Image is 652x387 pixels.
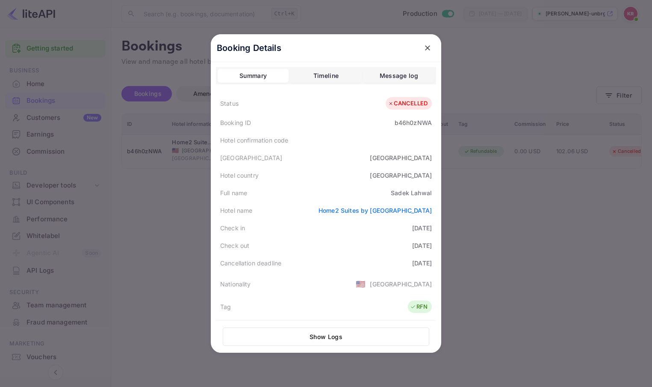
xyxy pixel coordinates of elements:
[370,280,432,289] div: [GEOGRAPHIC_DATA]
[356,276,366,292] span: United States
[220,99,239,108] div: Status
[220,188,247,197] div: Full name
[220,241,249,250] div: Check out
[220,206,253,215] div: Hotel name
[290,69,361,83] button: Timeline
[363,69,434,83] button: Message log
[412,223,432,232] div: [DATE]
[220,171,259,180] div: Hotel country
[412,259,432,268] div: [DATE]
[220,302,231,311] div: Tag
[410,303,428,311] div: RFN
[388,99,428,108] div: CANCELLED
[420,40,435,56] button: close
[217,42,281,54] p: Booking Details
[313,71,339,81] div: Timeline
[370,171,432,180] div: [GEOGRAPHIC_DATA]
[370,153,432,162] div: [GEOGRAPHIC_DATA]
[395,118,432,127] div: b46h0zNWA
[220,136,288,145] div: Hotel confirmation code
[220,118,251,127] div: Booking ID
[218,69,289,83] button: Summary
[220,259,281,268] div: Cancellation deadline
[391,188,432,197] div: Sadek Lahwal
[319,207,432,214] a: Home2 Suites by [GEOGRAPHIC_DATA]
[412,241,432,250] div: [DATE]
[380,71,418,81] div: Message log
[220,280,251,289] div: Nationality
[223,327,429,346] button: Show Logs
[220,223,245,232] div: Check in
[220,153,283,162] div: [GEOGRAPHIC_DATA]
[239,71,267,81] div: Summary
